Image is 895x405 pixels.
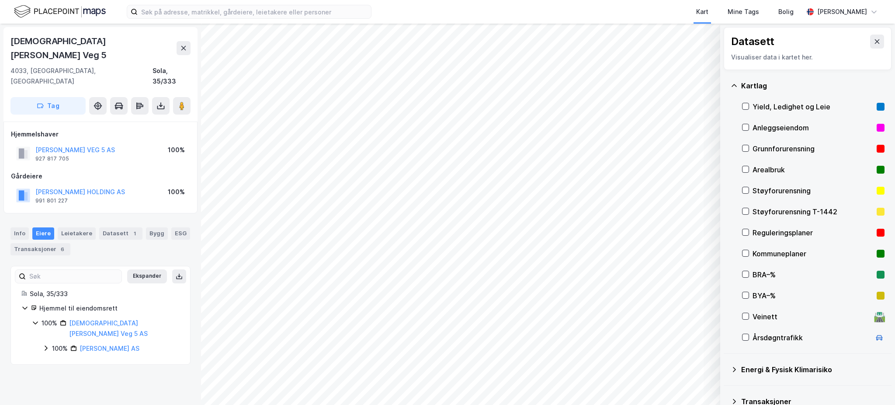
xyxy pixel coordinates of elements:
[753,332,871,343] div: Årsdøgntrafikk
[851,363,895,405] iframe: Chat Widget
[30,289,180,299] div: Sola, 35/333
[127,269,167,283] button: Ekspander
[778,7,794,17] div: Bolig
[171,227,190,240] div: ESG
[728,7,759,17] div: Mine Tags
[731,52,884,63] div: Visualiser data i kartet her.
[10,34,177,62] div: [DEMOGRAPHIC_DATA][PERSON_NAME] Veg 5
[753,122,873,133] div: Anleggseiendom
[753,164,873,175] div: Arealbruk
[753,311,871,322] div: Veinett
[35,155,69,162] div: 927 817 705
[851,363,895,405] div: Kontrollprogram for chat
[753,143,873,154] div: Grunnforurensning
[753,227,873,238] div: Reguleringsplaner
[69,319,148,337] a: [DEMOGRAPHIC_DATA][PERSON_NAME] Veg 5 AS
[14,4,106,19] img: logo.f888ab2527a4732fd821a326f86c7f29.svg
[10,243,70,255] div: Transaksjoner
[99,227,142,240] div: Datasett
[168,145,185,155] div: 100%
[10,227,29,240] div: Info
[753,248,873,259] div: Kommuneplaner
[753,185,873,196] div: Støyforurensning
[35,197,68,204] div: 991 801 227
[39,303,180,314] div: Hjemmel til eiendomsrett
[52,343,68,354] div: 100%
[11,171,190,182] div: Gårdeiere
[80,345,139,352] a: [PERSON_NAME] AS
[753,290,873,301] div: BYA–%
[146,227,168,240] div: Bygg
[731,35,774,49] div: Datasett
[741,364,885,375] div: Energi & Fysisk Klimarisiko
[10,97,86,115] button: Tag
[696,7,708,17] div: Kart
[11,129,190,140] div: Hjemmelshaver
[42,318,57,328] div: 100%
[58,245,67,254] div: 6
[32,227,54,240] div: Eiere
[153,66,191,87] div: Sola, 35/333
[138,5,371,18] input: Søk på adresse, matrikkel, gårdeiere, leietakere eller personer
[168,187,185,197] div: 100%
[26,270,121,283] input: Søk
[10,66,153,87] div: 4033, [GEOGRAPHIC_DATA], [GEOGRAPHIC_DATA]
[130,229,139,238] div: 1
[753,269,873,280] div: BRA–%
[753,101,873,112] div: Yield, Ledighet og Leie
[874,311,885,322] div: 🛣️
[58,227,96,240] div: Leietakere
[817,7,867,17] div: [PERSON_NAME]
[741,80,885,91] div: Kartlag
[753,206,873,217] div: Støyforurensning T-1442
